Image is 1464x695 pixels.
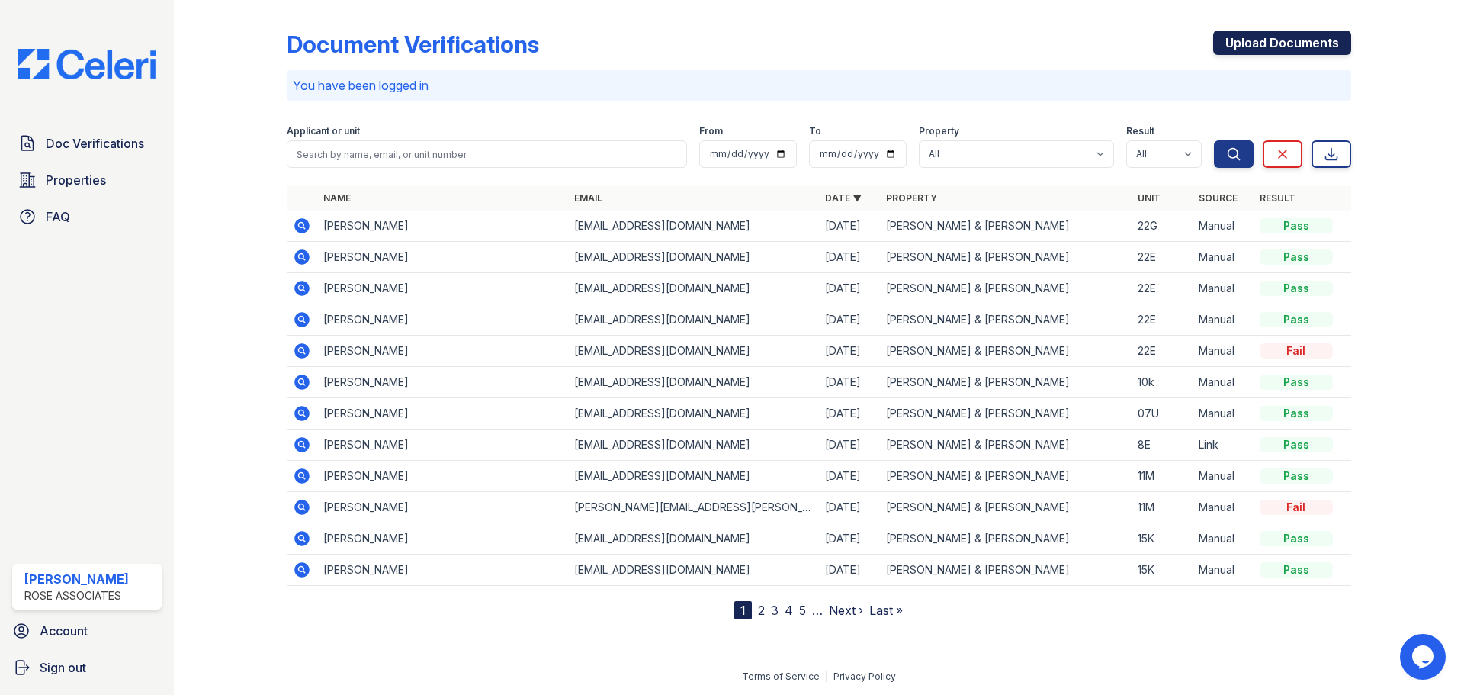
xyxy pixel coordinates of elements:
img: CE_Logo_Blue-a8612792a0a2168367f1c8372b55b34899dd931a85d93a1a3d3e32e68fde9ad4.png [6,49,168,79]
td: [EMAIL_ADDRESS][DOMAIN_NAME] [568,211,819,242]
div: Pass [1260,406,1333,421]
a: Properties [12,165,162,195]
td: [DATE] [819,304,880,336]
span: Account [40,622,88,640]
label: To [809,125,821,137]
td: [EMAIL_ADDRESS][DOMAIN_NAME] [568,367,819,398]
td: [DATE] [819,461,880,492]
td: 22E [1132,273,1193,304]
td: 15K [1132,555,1193,586]
td: Manual [1193,398,1254,430]
td: [PERSON_NAME] & [PERSON_NAME] [880,211,1131,242]
td: [PERSON_NAME] & [PERSON_NAME] [880,555,1131,586]
a: Email [574,192,602,204]
a: Account [6,616,168,646]
td: [DATE] [819,211,880,242]
a: Upload Documents [1213,31,1351,55]
div: Pass [1260,437,1333,452]
td: [EMAIL_ADDRESS][DOMAIN_NAME] [568,242,819,273]
div: Pass [1260,218,1333,233]
td: Manual [1193,461,1254,492]
td: [EMAIL_ADDRESS][DOMAIN_NAME] [568,523,819,555]
td: [EMAIL_ADDRESS][DOMAIN_NAME] [568,461,819,492]
td: [DATE] [819,398,880,430]
a: Unit [1138,192,1161,204]
td: [PERSON_NAME] [317,336,568,367]
td: [EMAIL_ADDRESS][DOMAIN_NAME] [568,273,819,304]
td: [PERSON_NAME] & [PERSON_NAME] [880,336,1131,367]
td: Manual [1193,242,1254,273]
div: Pass [1260,531,1333,546]
a: 5 [799,603,806,618]
label: Applicant or unit [287,125,360,137]
td: [PERSON_NAME] & [PERSON_NAME] [880,367,1131,398]
div: Fail [1260,343,1333,359]
a: Name [323,192,351,204]
a: Sign out [6,652,168,683]
td: [PERSON_NAME] [317,461,568,492]
a: Source [1199,192,1238,204]
label: From [699,125,723,137]
div: Pass [1260,562,1333,578]
td: [DATE] [819,273,880,304]
span: FAQ [46,208,70,226]
div: Pass [1260,312,1333,327]
span: … [812,601,823,619]
td: [EMAIL_ADDRESS][DOMAIN_NAME] [568,430,819,461]
td: 07U [1132,398,1193,430]
td: [PERSON_NAME] [317,273,568,304]
div: Pass [1260,281,1333,296]
td: [PERSON_NAME] & [PERSON_NAME] [880,492,1131,523]
td: Manual [1193,211,1254,242]
label: Result [1126,125,1154,137]
td: [PERSON_NAME] [317,398,568,430]
td: [PERSON_NAME] & [PERSON_NAME] [880,398,1131,430]
a: 2 [758,603,765,618]
span: Sign out [40,658,86,677]
a: Date ▼ [825,192,862,204]
td: 22E [1132,336,1193,367]
td: Manual [1193,336,1254,367]
div: | [825,671,828,682]
td: [PERSON_NAME][EMAIL_ADDRESS][PERSON_NAME][DOMAIN_NAME] [568,492,819,523]
div: Pass [1260,375,1333,390]
td: 22E [1132,304,1193,336]
td: 22E [1132,242,1193,273]
td: 22G [1132,211,1193,242]
div: Fail [1260,500,1333,515]
td: Manual [1193,523,1254,555]
span: Properties [46,171,106,189]
td: Manual [1193,367,1254,398]
a: FAQ [12,201,162,232]
td: [DATE] [819,523,880,555]
td: [PERSON_NAME] [317,523,568,555]
td: [PERSON_NAME] & [PERSON_NAME] [880,273,1131,304]
td: [PERSON_NAME] & [PERSON_NAME] [880,304,1131,336]
a: Privacy Policy [833,671,896,682]
input: Search by name, email, or unit number [287,140,687,168]
td: [PERSON_NAME] [317,492,568,523]
td: Manual [1193,555,1254,586]
div: Pass [1260,468,1333,484]
div: Pass [1260,249,1333,265]
td: [PERSON_NAME] [317,304,568,336]
a: 3 [771,603,779,618]
div: [PERSON_NAME] [24,570,129,588]
div: 1 [734,601,752,619]
a: Property [886,192,937,204]
label: Property [919,125,959,137]
td: [DATE] [819,367,880,398]
td: [EMAIL_ADDRESS][DOMAIN_NAME] [568,398,819,430]
td: [DATE] [819,242,880,273]
td: [DATE] [819,555,880,586]
td: [PERSON_NAME] [317,430,568,461]
div: Document Verifications [287,31,539,58]
span: Doc Verifications [46,134,144,153]
a: Result [1260,192,1295,204]
td: [EMAIL_ADDRESS][DOMAIN_NAME] [568,555,819,586]
td: [EMAIL_ADDRESS][DOMAIN_NAME] [568,304,819,336]
iframe: chat widget [1400,634,1449,680]
td: [DATE] [819,430,880,461]
td: [PERSON_NAME] [317,367,568,398]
